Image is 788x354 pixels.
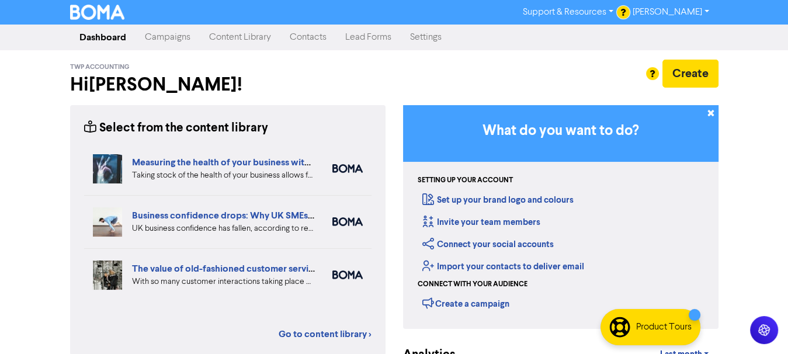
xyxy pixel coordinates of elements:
[418,279,527,290] div: Connect with your audience
[132,276,315,288] div: With so many customer interactions taking place online, your online customer service has to be fi...
[418,175,513,186] div: Setting up your account
[132,223,315,235] div: UK business confidence has fallen, according to recent results from the FSB. But despite the chal...
[662,60,718,88] button: Create
[279,327,372,341] a: Go to content library >
[421,123,701,140] h3: What do you want to do?
[70,63,130,71] span: TWP Accounting
[422,239,554,250] a: Connect your social accounts
[422,217,540,228] a: Invite your team members
[70,74,386,96] h2: Hi [PERSON_NAME] !
[136,26,200,49] a: Campaigns
[422,294,509,312] div: Create a campaign
[336,26,401,49] a: Lead Forms
[70,5,125,20] img: BOMA Logo
[403,105,718,329] div: Getting Started in BOMA
[132,157,373,168] a: Measuring the health of your business with ratio measures
[132,169,315,182] div: Taking stock of the health of your business allows for more effective planning, early warning abo...
[200,26,280,49] a: Content Library
[132,210,394,221] a: Business confidence drops: Why UK SMEs need to remain agile
[332,270,363,279] img: boma
[401,26,451,49] a: Settings
[70,26,136,49] a: Dashboard
[513,3,623,22] a: Support & Resources
[422,261,584,272] a: Import your contacts to deliver email
[332,164,363,173] img: boma_accounting
[280,26,336,49] a: Contacts
[332,217,363,226] img: boma
[422,195,574,206] a: Set up your brand logo and colours
[132,263,406,275] a: The value of old-fashioned customer service: getting data insights
[623,3,718,22] a: [PERSON_NAME]
[84,119,268,137] div: Select from the content library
